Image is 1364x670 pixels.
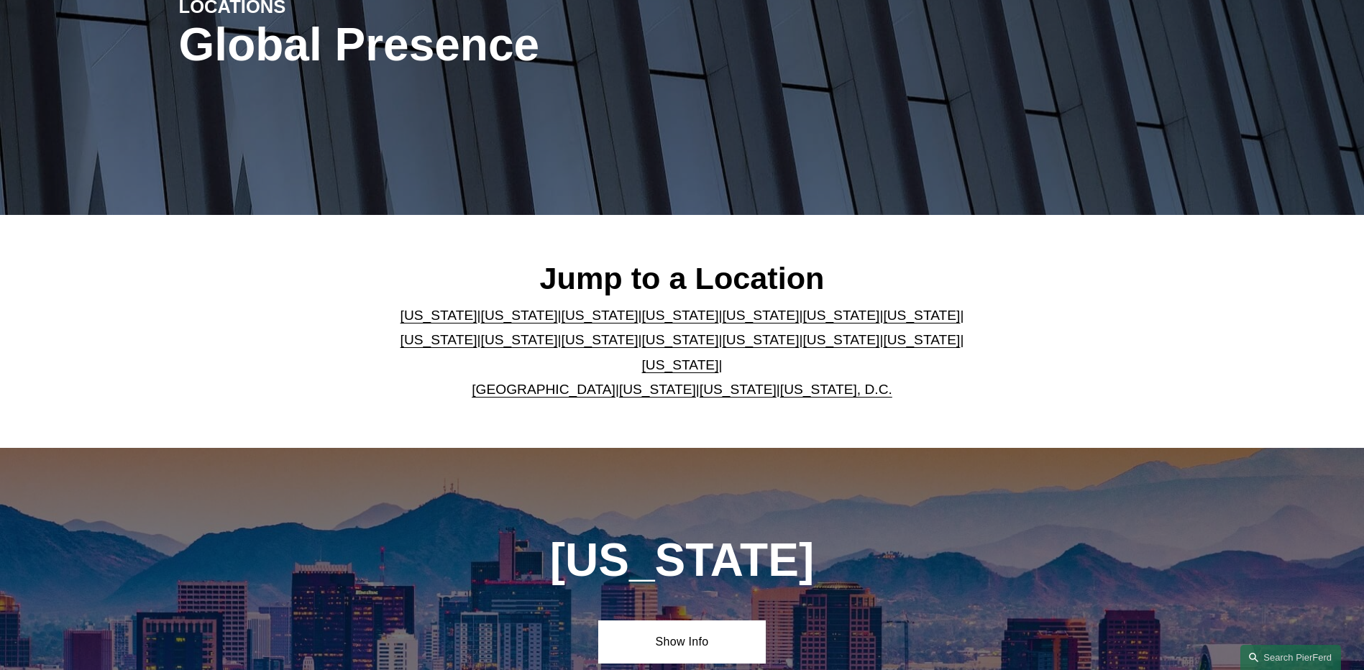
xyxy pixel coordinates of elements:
[388,260,976,297] h2: Jump to a Location
[388,303,976,403] p: | | | | | | | | | | | | | | | | | |
[562,308,638,323] a: [US_STATE]
[562,332,638,347] a: [US_STATE]
[802,308,879,323] a: [US_STATE]
[780,382,892,397] a: [US_STATE], D.C.
[883,332,960,347] a: [US_STATE]
[400,332,477,347] a: [US_STATE]
[642,332,719,347] a: [US_STATE]
[722,332,799,347] a: [US_STATE]
[642,308,719,323] a: [US_STATE]
[883,308,960,323] a: [US_STATE]
[179,19,850,71] h1: Global Presence
[802,332,879,347] a: [US_STATE]
[619,382,696,397] a: [US_STATE]
[642,357,719,372] a: [US_STATE]
[481,308,558,323] a: [US_STATE]
[472,534,892,587] h1: [US_STATE]
[481,332,558,347] a: [US_STATE]
[700,382,777,397] a: [US_STATE]
[598,620,766,664] a: Show Info
[1240,645,1341,670] a: Search this site
[722,308,799,323] a: [US_STATE]
[472,382,615,397] a: [GEOGRAPHIC_DATA]
[400,308,477,323] a: [US_STATE]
